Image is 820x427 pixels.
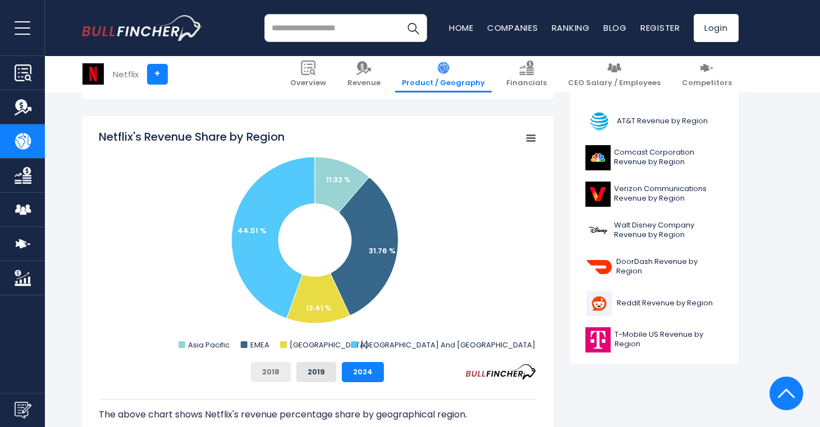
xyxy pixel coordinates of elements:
[82,15,203,41] img: bullfincher logo
[579,288,730,319] a: Reddit Revenue by Region
[369,245,396,256] text: 31.76 %
[487,22,538,34] a: Companies
[347,78,381,88] span: Revenue
[615,330,723,349] span: T-Mobile US Revenue by Region
[83,63,104,85] img: NFLX logo
[640,22,680,34] a: Register
[675,56,739,92] a: Competitors
[617,299,713,308] span: Reddit Revenue by Region
[395,56,492,92] a: Product / Geography
[585,218,611,243] img: DIS logo
[99,129,537,353] svg: Netflix's Revenue Share by Region
[306,303,332,313] text: 12.41 %
[283,56,333,92] a: Overview
[579,215,730,246] a: Walt Disney Company Revenue by Region
[113,68,139,81] div: Netflix
[614,184,723,203] span: Verizon Communications Revenue by Region
[614,148,723,167] span: Comcast Corporation Revenue by Region
[147,64,168,85] a: +
[82,15,203,41] a: Go to homepage
[579,142,730,173] a: Comcast Corporation Revenue by Region
[251,362,291,382] button: 2018
[694,14,739,42] a: Login
[579,106,730,137] a: AT&T Revenue by Region
[342,362,384,382] button: 2024
[561,56,667,92] a: CEO Salary / Employees
[290,340,368,350] text: [GEOGRAPHIC_DATA]
[290,78,326,88] span: Overview
[585,109,613,134] img: T logo
[296,362,336,382] button: 2019
[603,22,627,34] a: Blog
[552,22,590,34] a: Ranking
[326,174,351,185] text: 11.32 %
[360,340,535,350] text: [GEOGRAPHIC_DATA] And [GEOGRAPHIC_DATA]
[188,340,230,350] text: Asia Pacific
[579,179,730,210] a: Verizon Communications Revenue by Region
[237,225,267,236] text: 44.51 %
[585,327,612,352] img: TMUS logo
[99,408,537,421] p: The above chart shows Netflix's revenue percentage share by geographical region.
[579,324,730,355] a: T-Mobile US Revenue by Region
[585,291,613,316] img: RDDT logo
[506,78,547,88] span: Financials
[449,22,474,34] a: Home
[341,56,387,92] a: Revenue
[579,252,730,282] a: DoorDash Revenue by Region
[585,182,611,207] img: VZ logo
[614,221,723,240] span: Walt Disney Company Revenue by Region
[616,257,723,276] span: DoorDash Revenue by Region
[99,129,285,145] tspan: Netflix's Revenue Share by Region
[585,145,611,170] img: CMCSA logo
[399,14,427,42] button: Search
[402,78,485,88] span: Product / Geography
[682,78,732,88] span: Competitors
[250,340,269,350] text: EMEA
[585,254,613,280] img: DASH logo
[500,56,553,92] a: Financials
[617,117,708,126] span: AT&T Revenue by Region
[568,78,661,88] span: CEO Salary / Employees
